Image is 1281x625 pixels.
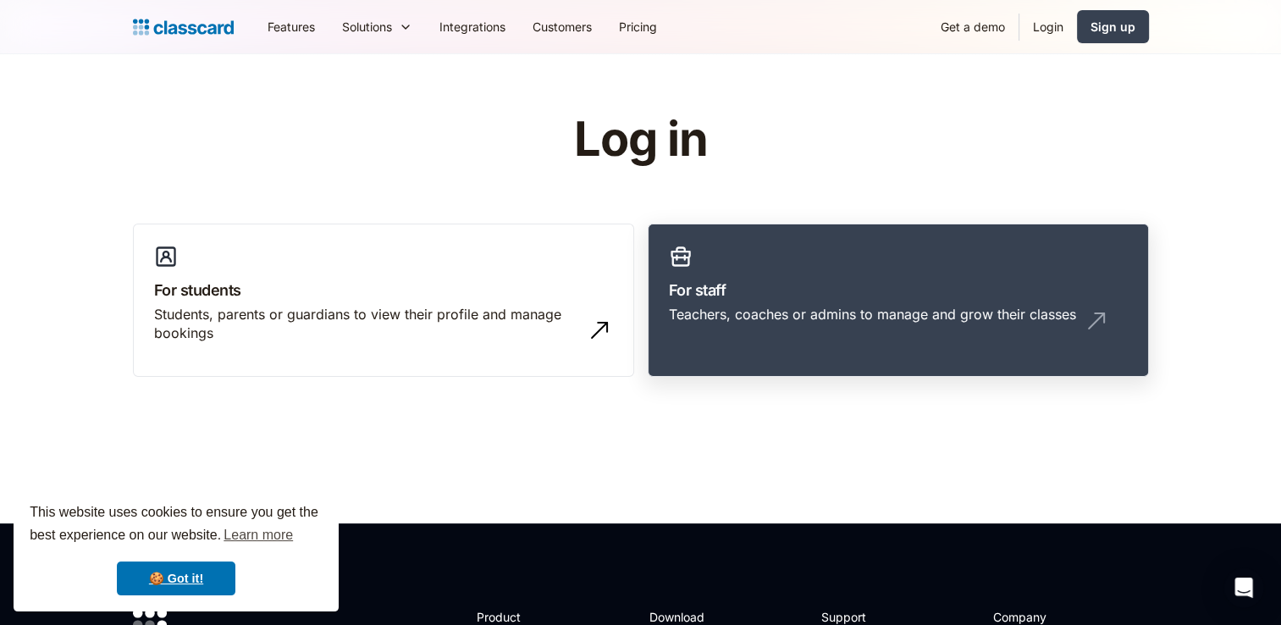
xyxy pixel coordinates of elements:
div: Students, parents or guardians to view their profile and manage bookings [154,305,579,343]
div: Open Intercom Messenger [1223,567,1264,608]
h3: For students [154,279,613,301]
div: cookieconsent [14,486,339,611]
a: learn more about cookies [221,523,295,548]
div: Sign up [1091,18,1135,36]
a: dismiss cookie message [117,561,235,595]
a: Login [1019,8,1077,46]
a: Sign up [1077,10,1149,43]
div: Solutions [342,18,392,36]
h3: For staff [669,279,1128,301]
a: Integrations [426,8,519,46]
div: Teachers, coaches or admins to manage and grow their classes [669,305,1076,324]
a: Customers [519,8,605,46]
a: Features [254,8,329,46]
span: This website uses cookies to ensure you get the best experience on our website. [30,502,323,548]
h1: Log in [372,113,909,166]
a: For studentsStudents, parents or guardians to view their profile and manage bookings [133,224,634,378]
a: For staffTeachers, coaches or admins to manage and grow their classes [648,224,1149,378]
a: home [133,15,234,39]
a: Get a demo [927,8,1019,46]
div: Solutions [329,8,426,46]
a: Pricing [605,8,671,46]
